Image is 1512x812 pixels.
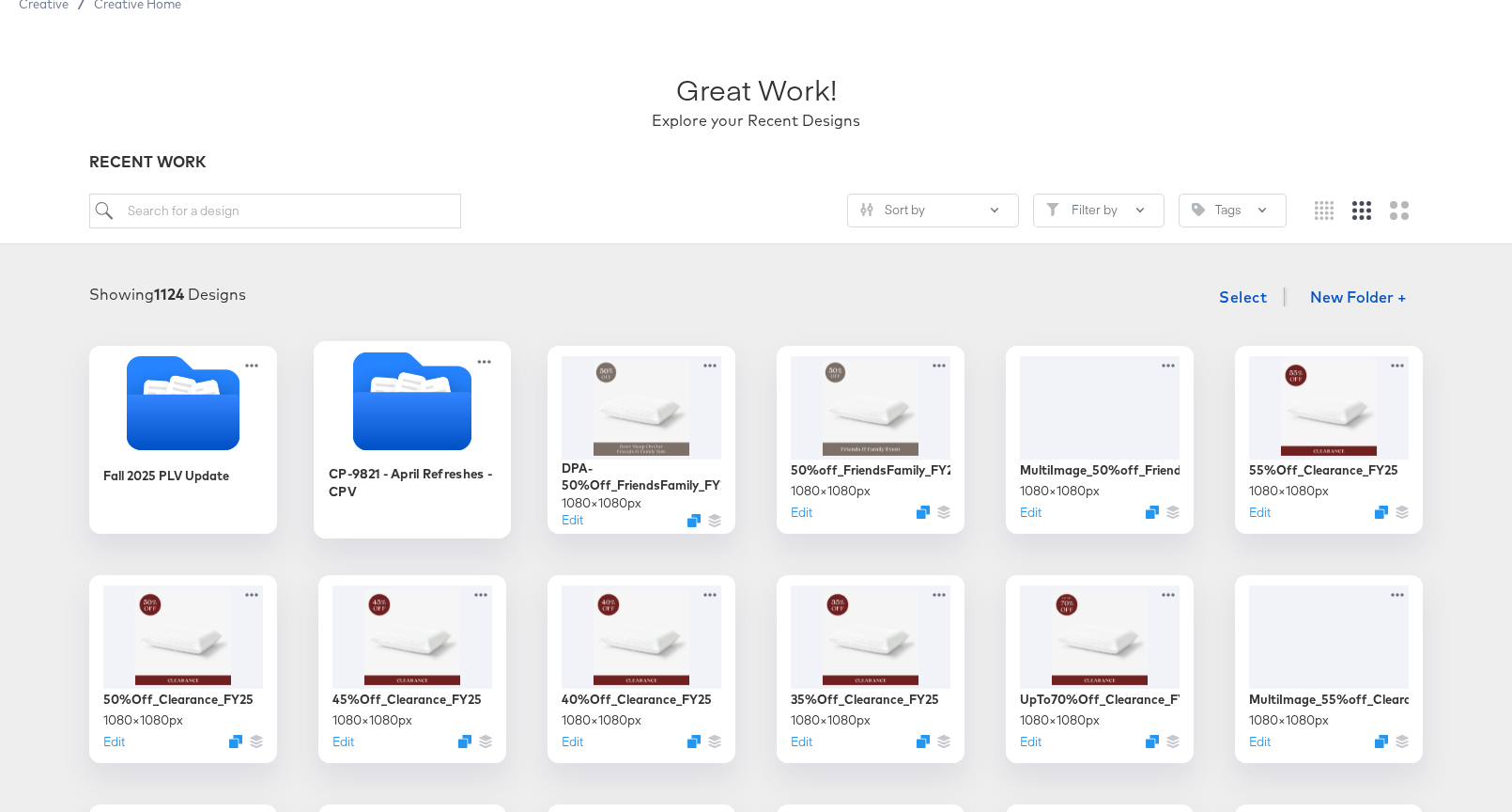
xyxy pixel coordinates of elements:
div: 50%Off_Clearance_FY251080×1080pxEditDuplicate [89,575,277,763]
div: 1080 × 1080 px [1249,482,1329,500]
svg: Folder [314,351,511,450]
div: 50%off_FriendsFamily_FY25 [791,461,950,479]
div: 1080 × 1080 px [1020,711,1100,729]
svg: Duplicate [1146,506,1159,519]
div: RECENT WORK [89,151,1423,173]
svg: Duplicate [917,506,930,519]
button: Edit [791,733,812,751]
div: 45%Off_Clearance_FY251080×1080pxEditDuplicate [318,575,506,763]
svg: Duplicate [687,514,701,527]
svg: Duplicate [1375,735,1388,748]
div: 1080 × 1080 px [791,711,871,729]
div: 50%Off_Clearance_FY25 [103,691,254,709]
div: Great Work! [676,70,837,110]
button: Edit [1020,733,1041,751]
strong: 1124 [154,285,184,304]
div: 1080 × 1080 px [562,711,641,729]
div: Fall 2025 PLV Update [103,467,229,485]
div: 50%off_FriendsFamily_FY251080×1080pxEditDuplicate [777,346,964,534]
svg: Sliders [860,203,873,216]
button: Edit [562,733,583,751]
button: SlidersSort by [847,194,1019,227]
button: Edit [1020,504,1041,522]
button: FilterFilter by [1033,194,1165,227]
div: Showing Designs [89,284,246,305]
div: 45%Off_Clearance_FY25 [332,691,482,709]
button: Edit [1249,733,1271,751]
div: MultiImage_50%off_FriendsFamily_FY25 [1020,461,1180,479]
svg: Duplicate [917,735,930,748]
div: 1080 × 1080 px [562,494,641,512]
svg: Large grid [1390,201,1409,220]
div: MultiImage_50%off_FriendsFamily_FY251080×1080pxEditDuplicate [1006,346,1194,534]
div: MultiImage_55%off_Clearance_FY251080×1080pxEditDuplicate [1235,575,1423,763]
svg: Medium grid [1352,201,1371,220]
div: 40%Off_Clearance_FY25 [562,691,712,709]
button: Select [1211,278,1274,316]
button: Edit [103,733,125,751]
svg: Duplicate [458,735,471,748]
div: 1080 × 1080 px [332,711,412,729]
button: Edit [1249,504,1271,522]
div: 40%Off_Clearance_FY251080×1080pxEditDuplicate [548,575,735,763]
div: MultiImage_55%off_Clearance_FY25 [1249,691,1409,709]
button: TagTags [1179,194,1287,227]
div: 1080 × 1080 px [791,482,871,500]
div: DPA-50%Off_FriendsFamily_FY25 [562,460,721,494]
div: 55%Off_Clearance_FY251080×1080pxEditDuplicate [1235,346,1423,534]
svg: Duplicate [687,735,701,748]
button: Edit [332,733,354,751]
svg: Filter [1046,203,1059,216]
svg: Tag [1192,203,1205,216]
div: DPA-50%Off_FriendsFamily_FY251080×1080pxEditDuplicate [548,346,735,534]
svg: Duplicate [1375,506,1388,519]
div: CP-9821 - April Refreshes - CPV [329,463,497,500]
input: Search for a design [89,194,461,228]
div: Fall 2025 PLV Update [89,346,277,534]
div: 1080 × 1080 px [1020,482,1100,500]
div: Explore your Recent Designs [652,110,860,132]
div: UpTo70%Off_Clearance_FY251080×1080pxEditDuplicate [1006,575,1194,763]
div: 1080 × 1080 px [103,711,183,729]
div: 35%Off_Clearance_FY251080×1080pxEditDuplicate [777,575,964,763]
div: CP-9821 - April Refreshes - CPV [314,341,511,539]
button: New Folder + [1294,281,1423,317]
button: Edit [562,511,583,529]
svg: Small grid [1315,201,1334,220]
button: Edit [791,504,812,522]
div: UpTo70%Off_Clearance_FY25 [1020,691,1180,709]
div: 55%Off_Clearance_FY25 [1249,461,1398,479]
span: Select [1219,284,1267,310]
svg: Duplicate [1146,735,1159,748]
div: 1080 × 1080 px [1249,711,1329,729]
svg: Duplicate [229,735,242,748]
svg: Folder [89,356,277,450]
div: 35%Off_Clearance_FY25 [791,691,939,709]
